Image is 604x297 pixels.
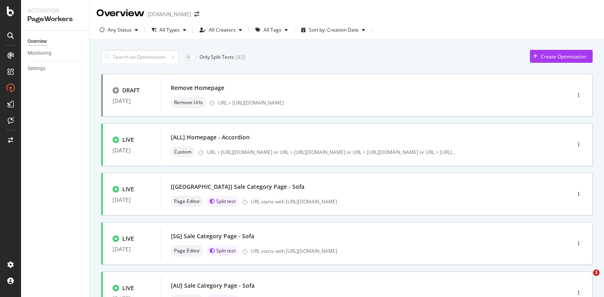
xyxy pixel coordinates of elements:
[113,147,151,154] div: [DATE]
[174,100,203,105] span: Remove Urls
[206,245,239,256] div: brand label
[541,53,586,60] div: Create Optimization
[113,246,151,252] div: [DATE]
[28,15,83,24] div: PageWorkers
[28,49,84,58] a: Monitoring
[196,24,245,36] button: All Creators
[452,149,455,156] span: ...
[28,37,47,46] div: Overview
[171,232,254,240] div: [SG] Sale Category Page - Sofa
[122,86,140,94] div: DRAFT
[122,235,134,243] div: LIVE
[171,282,255,290] div: [AU] Sale Category Page - Sofa
[108,28,132,32] div: Any Status
[251,248,536,254] div: URL starts with [URL][DOMAIN_NAME]
[207,149,455,156] div: URL = [URL][DOMAIN_NAME] or URL = [URL][DOMAIN_NAME] or URL = [URL][DOMAIN_NAME] or URL = [URL]
[593,269,600,276] span: 1
[148,24,189,36] button: All Types
[171,183,304,191] div: [[GEOGRAPHIC_DATA]] Sale Category Page - Sofa
[218,99,536,106] div: URL = [URL][DOMAIN_NAME]
[200,53,234,60] div: Only Split Tests
[96,6,145,20] div: Overview
[28,37,84,46] a: Overview
[101,50,179,64] input: Search an Optimization
[171,245,203,256] div: neutral label
[251,198,536,205] div: URL starts with [URL][DOMAIN_NAME]
[28,6,83,15] div: Activation
[174,248,200,253] span: Page Editor
[171,146,195,158] div: neutral label
[122,284,134,292] div: LIVE
[113,98,151,104] div: [DATE]
[171,196,203,207] div: neutral label
[206,196,239,207] div: brand label
[122,136,134,144] div: LIVE
[122,185,134,193] div: LIVE
[194,11,199,17] div: arrow-right-arrow-left
[28,64,84,73] a: Settings
[236,53,245,61] div: ( 43 )
[148,10,191,18] div: [DOMAIN_NAME]
[298,24,368,36] button: Sort by: Creation Date
[160,28,180,32] div: All Types
[171,97,206,108] div: neutral label
[171,133,250,141] div: [ALL] Homepage - Accordion
[209,28,236,32] div: All Creators
[96,24,141,36] button: Any Status
[171,84,224,92] div: Remove Homepage
[113,197,151,203] div: [DATE]
[28,64,45,73] div: Settings
[530,50,593,63] button: Create Optimization
[28,49,51,58] div: Monitoring
[174,199,200,204] span: Page Editor
[216,199,236,204] span: Split test
[216,248,236,253] span: Split test
[264,28,281,32] div: All Tags
[252,24,291,36] button: All Tags
[576,269,596,289] iframe: Intercom live chat
[309,28,359,32] div: Sort by: Creation Date
[174,150,191,154] span: Custom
